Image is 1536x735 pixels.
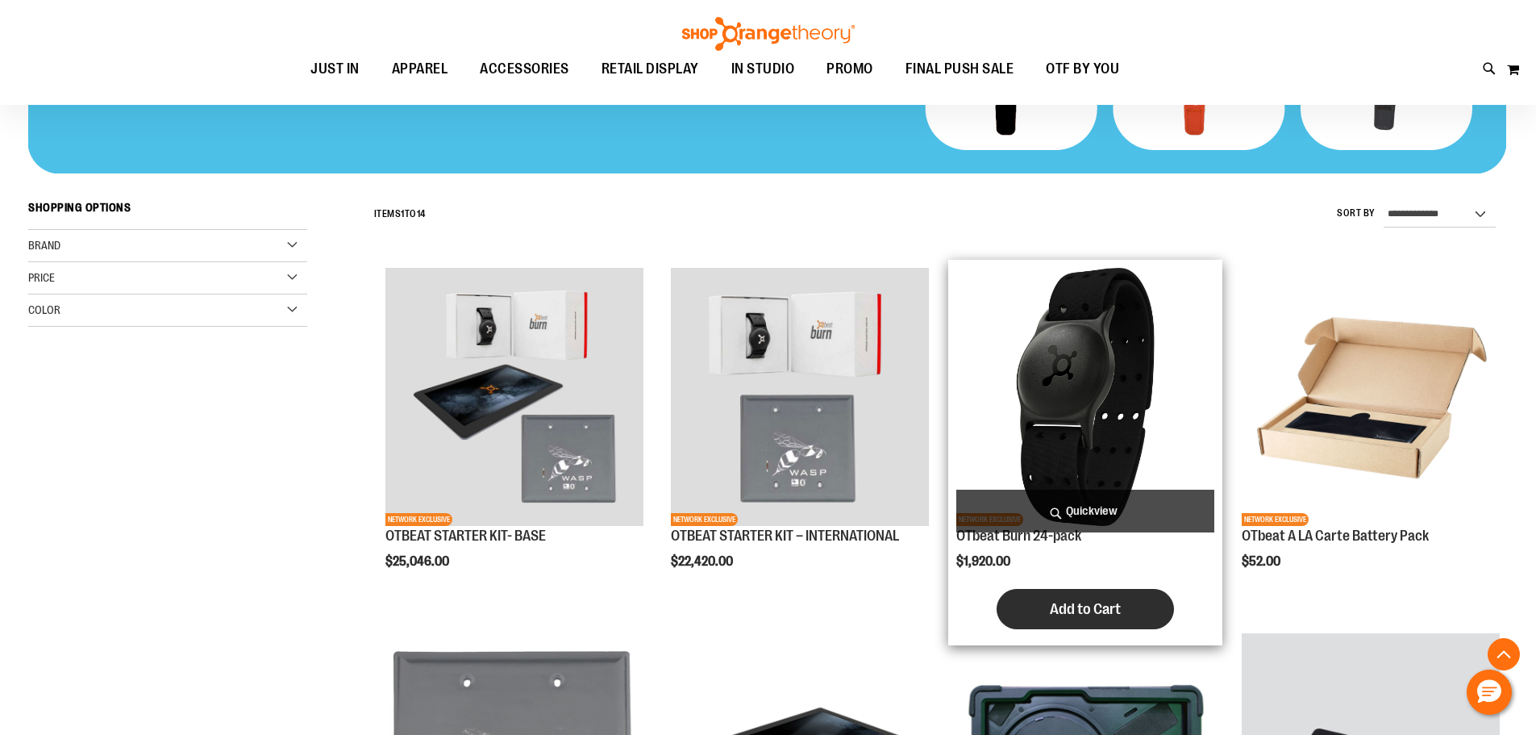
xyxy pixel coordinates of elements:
[948,260,1222,645] div: product
[385,528,546,544] a: OTBEAT STARTER KIT- BASE
[1242,554,1283,569] span: $52.00
[464,51,585,88] a: ACCESSORIES
[374,202,426,227] h2: Items to
[810,51,889,88] a: PROMO
[392,51,448,87] span: APPAREL
[956,528,1081,544] a: OTbeat Burn 24-pack
[889,51,1030,88] a: FINAL PUSH SALE
[28,303,60,316] span: Color
[385,554,452,569] span: $25,046.00
[731,51,795,87] span: IN STUDIO
[956,268,1214,526] img: OTbeat Burn 24-pack
[905,51,1014,87] span: FINAL PUSH SALE
[671,554,735,569] span: $22,420.00
[1337,207,1376,220] label: Sort By
[956,268,1214,528] a: OTbeat Burn 24-packNETWORK EXCLUSIVE
[1242,268,1500,528] a: Product image for OTbeat A LA Carte Battery PackNETWORK EXCLUSIVE
[1488,638,1520,670] button: Back To Top
[1050,600,1121,618] span: Add to Cart
[671,268,929,528] a: OTBEAT STARTER KIT – INTERNATIONALNETWORK EXCLUSIVE
[28,271,55,284] span: Price
[671,528,899,544] a: OTBEAT STARTER KIT – INTERNATIONAL
[956,554,1013,569] span: $1,920.00
[956,490,1214,532] a: Quickview
[997,589,1174,629] button: Add to Cart
[1242,513,1309,526] span: NETWORK EXCLUSIVE
[663,260,937,610] div: product
[377,260,651,610] div: product
[1030,51,1135,88] a: OTF BY YOU
[826,51,873,87] span: PROMO
[294,51,376,88] a: JUST IN
[601,51,699,87] span: RETAIL DISPLAY
[715,51,811,87] a: IN STUDIO
[480,51,569,87] span: ACCESSORIES
[1234,260,1508,610] div: product
[376,51,464,88] a: APPAREL
[385,268,643,526] img: OTBEAT STARTER KIT- BASE
[671,513,738,526] span: NETWORK EXCLUSIVE
[417,208,426,219] span: 14
[585,51,715,88] a: RETAIL DISPLAY
[385,513,452,526] span: NETWORK EXCLUSIVE
[401,208,405,219] span: 1
[1046,51,1119,87] span: OTF BY YOU
[310,51,360,87] span: JUST IN
[671,268,929,526] img: OTBEAT STARTER KIT – INTERNATIONAL
[28,239,60,252] span: Brand
[680,17,857,51] img: Shop Orangetheory
[1242,528,1429,544] a: OTbeat A LA Carte Battery Pack
[1242,268,1500,526] img: Product image for OTbeat A LA Carte Battery Pack
[28,194,307,230] strong: Shopping Options
[1467,670,1512,715] button: Hello, have a question? Let’s chat.
[385,268,643,528] a: OTBEAT STARTER KIT- BASENETWORK EXCLUSIVE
